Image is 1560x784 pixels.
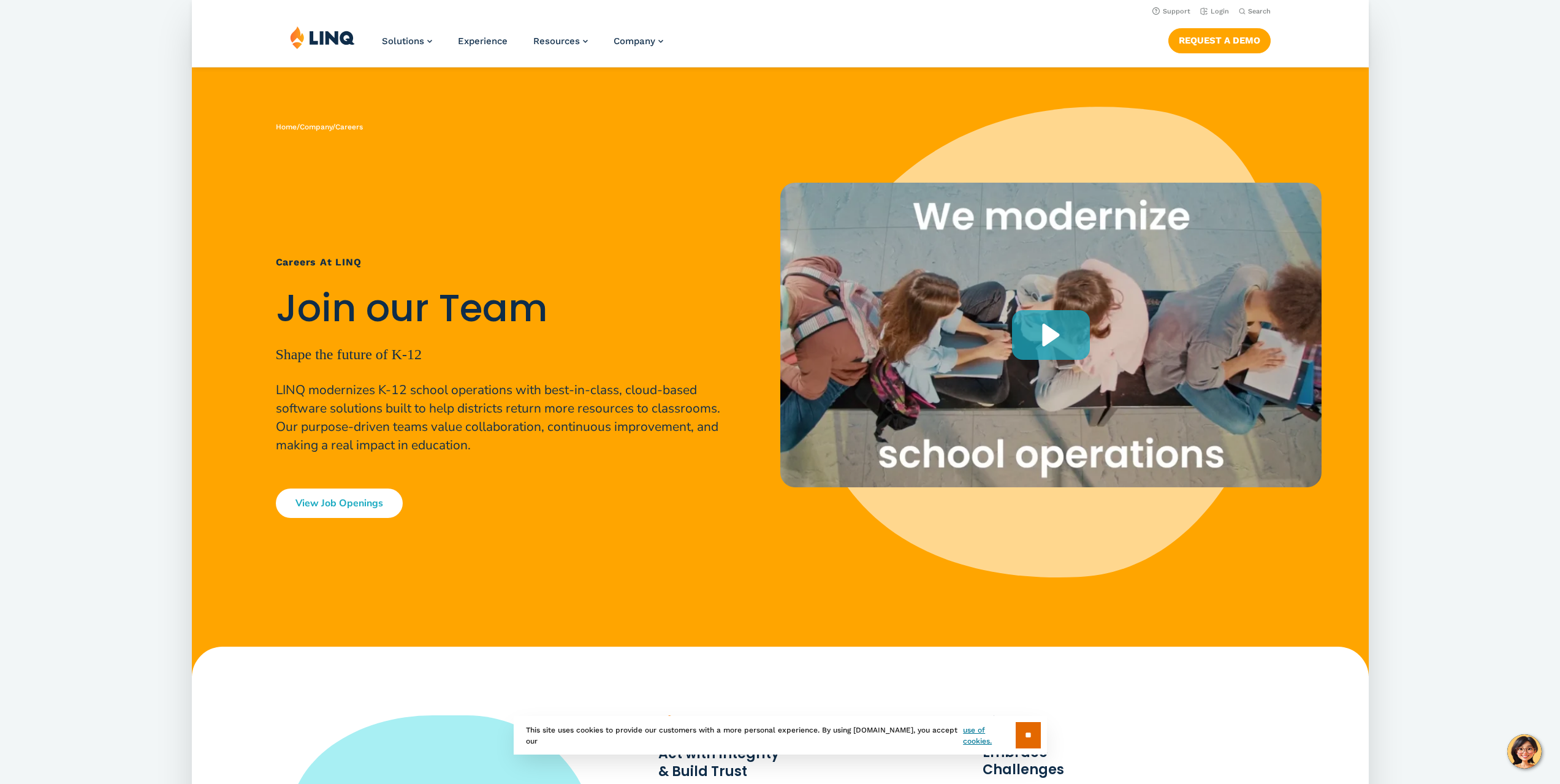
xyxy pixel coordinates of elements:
[533,36,580,47] span: Resources
[1247,7,1270,15] span: Search
[290,26,355,49] img: LINQ | K‑12 Software
[983,744,1242,778] h3: Embrace Challenges
[1152,7,1190,15] a: Support
[1168,28,1270,53] a: Request a Demo
[1238,7,1270,16] button: Open Search Bar
[335,123,363,131] span: Careers
[276,489,403,518] a: View Job Openings
[382,36,424,47] span: Solutions
[382,26,663,66] nav: Primary Navigation
[614,36,663,47] a: Company
[458,36,508,47] a: Experience
[614,36,655,47] span: Company
[1200,7,1228,15] a: Login
[963,725,1015,747] a: use of cookies.
[276,123,363,131] span: / /
[276,123,297,131] a: Home
[658,745,918,780] h3: Act with Integrity & Build Trust
[1012,310,1090,360] div: Play
[514,716,1047,755] div: This site uses cookies to provide our customers with a more personal experience. By using [DOMAIN...
[276,255,732,270] h1: Careers at LINQ
[382,36,432,47] a: Solutions
[533,36,588,47] a: Resources
[276,287,732,330] h2: Join our Team
[1507,734,1542,769] button: Hello, have a question? Let’s chat.
[1168,26,1270,53] nav: Button Navigation
[300,123,332,131] a: Company
[276,381,732,454] p: LINQ modernizes K-12 school operations with best-in-class, cloud-based software solutions built t...
[192,4,1369,17] nav: Utility Navigation
[276,343,732,365] p: Shape the future of K-12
